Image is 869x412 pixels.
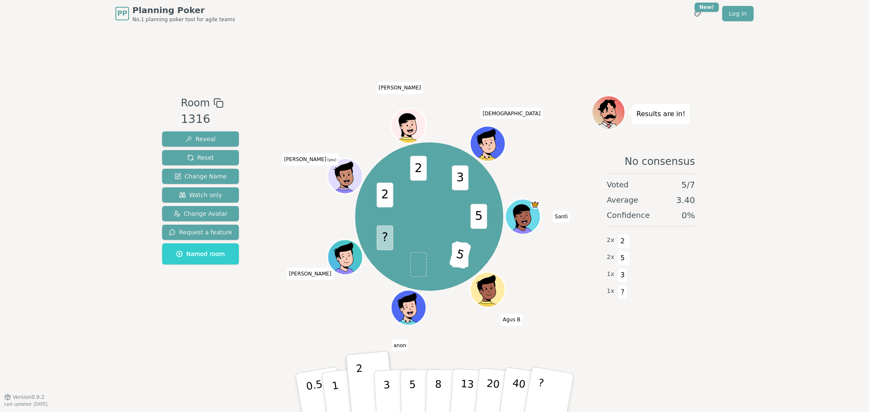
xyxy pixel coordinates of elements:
[607,287,614,296] span: 1 x
[607,270,614,279] span: 1 x
[4,402,48,406] span: Last updated: [DATE]
[4,394,45,401] button: Version0.9.2
[681,209,695,221] span: 0 %
[174,172,227,181] span: Change Name
[132,4,235,16] span: Planning Poker
[636,108,685,120] p: Results are in!
[607,236,614,245] span: 2 x
[618,285,628,299] span: ?
[376,225,393,251] span: ?
[115,4,235,23] a: PPPlanning PokerNo.1 planning poker tool for agile teams
[391,339,408,351] span: Click to change your name
[553,211,570,223] span: Click to change your name
[162,150,239,165] button: Reset
[162,169,239,184] button: Change Name
[410,156,426,181] span: 2
[117,8,127,19] span: PP
[607,194,638,206] span: Average
[162,243,239,264] button: Named room
[607,179,629,191] span: Voted
[480,107,542,119] span: Click to change your name
[282,153,338,165] span: Click to change your name
[13,394,45,401] span: Version 0.9.2
[187,153,214,162] span: Reset
[449,241,471,270] span: 5
[185,135,216,143] span: Reveal
[470,204,487,229] span: 5
[722,6,754,21] a: Log in
[162,225,239,240] button: Request a feature
[681,179,695,191] span: 5 / 7
[625,155,695,168] span: No consensus
[618,268,628,282] span: 3
[618,234,628,248] span: 2
[607,209,650,221] span: Confidence
[179,191,222,199] span: Watch only
[132,16,235,23] span: No.1 planning poker tool for agile teams
[356,362,367,409] p: 2
[690,6,705,21] button: New!
[162,187,239,203] button: Watch only
[676,194,695,206] span: 3.40
[695,3,719,12] div: New!
[452,166,468,191] span: 3
[607,253,614,262] span: 2 x
[169,228,232,237] span: Request a feature
[376,183,393,208] span: 2
[618,251,628,265] span: 5
[181,95,210,111] span: Room
[174,209,228,218] span: Change Avatar
[176,250,225,258] span: Named room
[328,159,362,192] button: Click to change your avatar
[162,131,239,147] button: Reveal
[376,82,423,94] span: Click to change your name
[162,206,239,221] button: Change Avatar
[530,200,539,209] span: Santi is the host
[501,314,523,326] span: Click to change your name
[287,268,334,280] span: Click to change your name
[181,111,223,128] div: 1316
[326,158,336,162] span: (you)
